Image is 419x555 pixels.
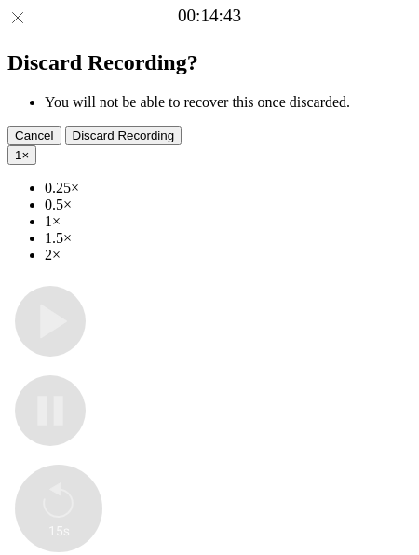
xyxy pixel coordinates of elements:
[7,50,412,75] h2: Discard Recording?
[45,180,412,196] li: 0.25×
[45,247,412,264] li: 2×
[45,196,412,213] li: 0.5×
[15,148,21,162] span: 1
[178,6,241,26] a: 00:14:43
[7,126,61,145] button: Cancel
[45,213,412,230] li: 1×
[45,230,412,247] li: 1.5×
[45,94,412,111] li: You will not be able to recover this once discarded.
[65,126,182,145] button: Discard Recording
[7,145,36,165] button: 1×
